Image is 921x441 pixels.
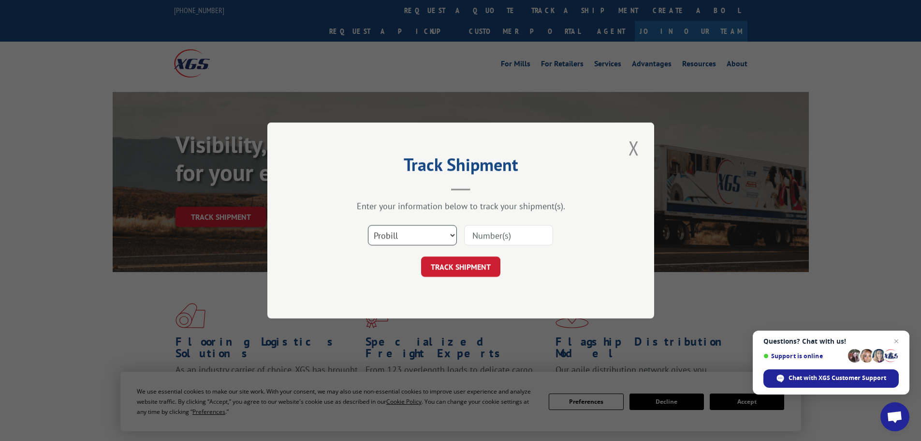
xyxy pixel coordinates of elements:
[316,200,606,212] div: Enter your information below to track your shipment(s).
[763,337,899,345] span: Questions? Chat with us!
[464,225,553,245] input: Number(s)
[626,135,642,161] button: Close modal
[763,352,845,360] span: Support is online
[316,158,606,176] h2: Track Shipment
[421,257,500,277] button: TRACK SHIPMENT
[880,402,909,431] a: Open chat
[789,374,886,382] span: Chat with XGS Customer Support
[763,369,899,388] span: Chat with XGS Customer Support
